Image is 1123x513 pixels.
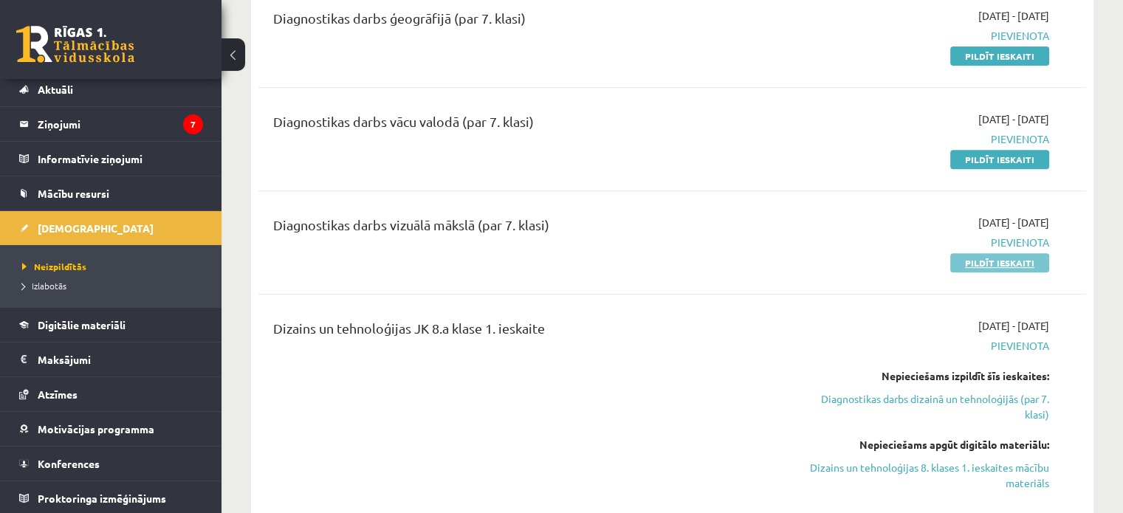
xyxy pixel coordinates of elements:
[978,8,1049,24] span: [DATE] - [DATE]
[273,215,783,242] div: Diagnostikas darbs vizuālā mākslā (par 7. klasi)
[806,368,1049,384] div: Nepieciešams izpildīt šīs ieskaites:
[806,437,1049,452] div: Nepieciešams apgūt digitālo materiālu:
[22,261,86,272] span: Neizpildītās
[19,412,203,446] a: Motivācijas programma
[16,26,134,63] a: Rīgas 1. Tālmācības vidusskola
[978,111,1049,127] span: [DATE] - [DATE]
[19,308,203,342] a: Digitālie materiāli
[19,142,203,176] a: Informatīvie ziņojumi
[22,279,207,292] a: Izlabotās
[19,72,203,106] a: Aktuāli
[806,460,1049,491] a: Dizains un tehnoloģijas 8. klases 1. ieskaites mācību materiāls
[38,492,166,505] span: Proktoringa izmēģinājums
[950,47,1049,66] a: Pildīt ieskaiti
[38,388,78,401] span: Atzīmes
[19,377,203,411] a: Atzīmes
[19,447,203,481] a: Konferences
[19,211,203,245] a: [DEMOGRAPHIC_DATA]
[38,187,109,200] span: Mācību resursi
[38,422,154,435] span: Motivācijas programma
[22,280,66,292] span: Izlabotās
[38,318,126,331] span: Digitālie materiāli
[38,221,154,235] span: [DEMOGRAPHIC_DATA]
[806,391,1049,422] a: Diagnostikas darbs dizainā un tehnoloģijās (par 7. klasi)
[19,176,203,210] a: Mācību resursi
[273,318,783,345] div: Dizains un tehnoloģijas JK 8.a klase 1. ieskaite
[38,107,203,141] legend: Ziņojumi
[38,142,203,176] legend: Informatīvie ziņojumi
[806,131,1049,147] span: Pievienota
[38,83,73,96] span: Aktuāli
[806,235,1049,250] span: Pievienota
[19,342,203,376] a: Maksājumi
[950,253,1049,272] a: Pildīt ieskaiti
[950,150,1049,169] a: Pildīt ieskaiti
[806,338,1049,354] span: Pievienota
[22,260,207,273] a: Neizpildītās
[38,342,203,376] legend: Maksājumi
[273,111,783,139] div: Diagnostikas darbs vācu valodā (par 7. klasi)
[183,114,203,134] i: 7
[273,8,783,35] div: Diagnostikas darbs ģeogrāfijā (par 7. klasi)
[38,457,100,470] span: Konferences
[978,318,1049,334] span: [DATE] - [DATE]
[978,215,1049,230] span: [DATE] - [DATE]
[19,107,203,141] a: Ziņojumi7
[806,28,1049,44] span: Pievienota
